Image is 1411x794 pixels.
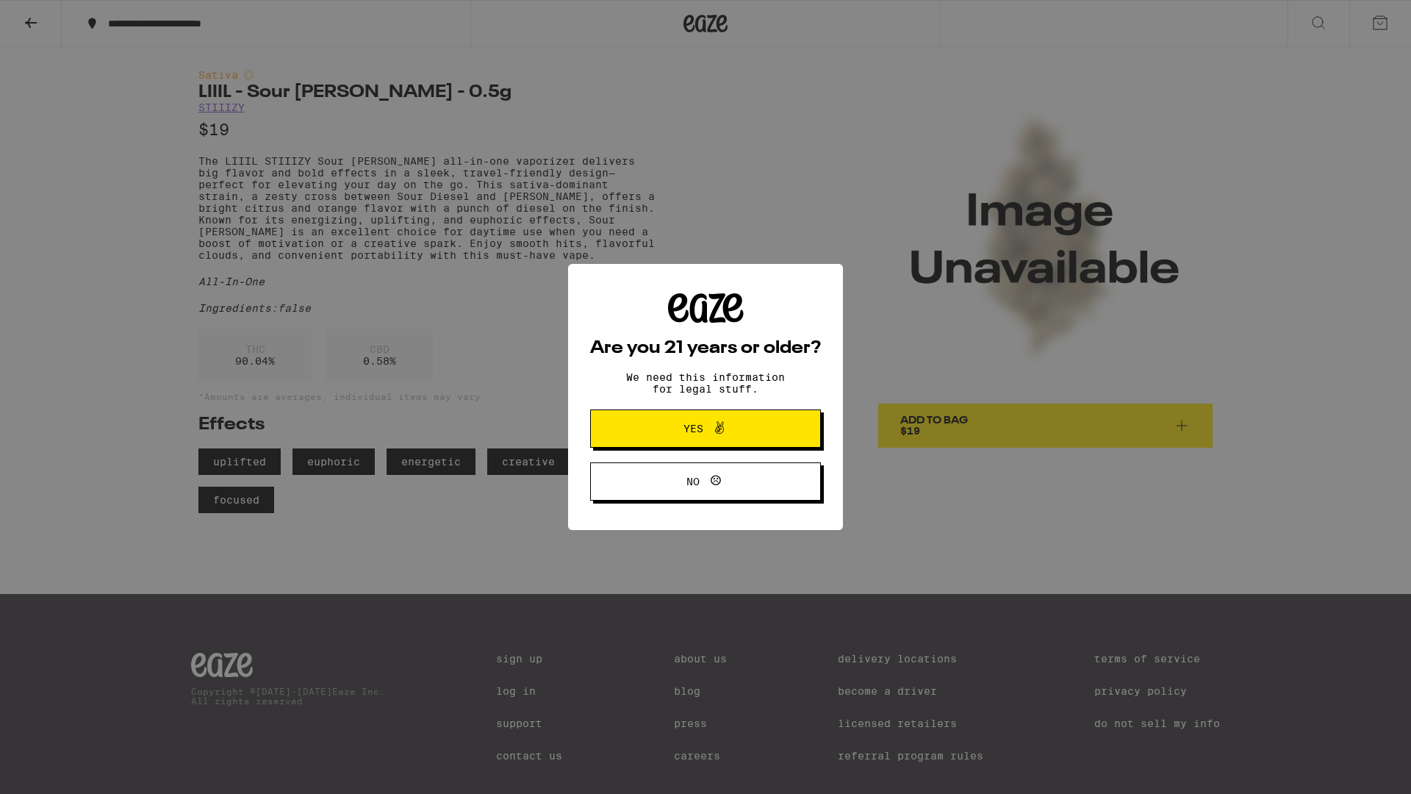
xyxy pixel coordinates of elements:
p: We need this information for legal stuff. [614,371,797,395]
span: No [686,476,700,487]
span: Yes [683,423,703,434]
button: Yes [590,409,821,448]
button: No [590,462,821,501]
iframe: Opens a widget where you can find more information [1319,750,1396,787]
h2: Are you 21 years or older? [590,340,821,357]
